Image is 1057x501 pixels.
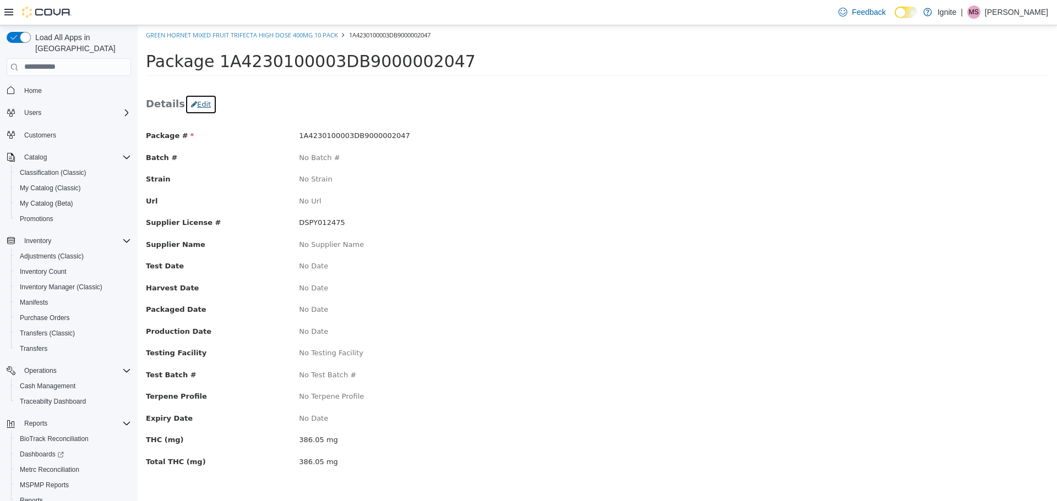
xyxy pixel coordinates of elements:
[161,106,273,114] span: 1A4230100003DB9000002047
[8,172,20,180] span: Url
[24,86,42,95] span: Home
[161,128,202,136] span: No Batch #
[15,432,131,445] span: BioTrack Reconciliation
[20,84,131,97] span: Home
[20,129,61,142] a: Customers
[15,197,131,210] span: My Catalog (Beta)
[20,313,70,322] span: Purchase Orders
[11,165,135,180] button: Classification (Classic)
[20,364,61,377] button: Operations
[8,367,69,375] span: Terpene Profile
[211,5,293,14] span: 1A4230100003DB9000002047
[15,250,131,263] span: Adjustments (Classic)
[20,84,46,97] a: Home
[2,127,135,143] button: Customers
[11,462,135,477] button: Metrc Reconciliation
[15,448,68,461] a: Dashboards
[2,150,135,165] button: Catalog
[20,283,102,291] span: Inventory Manager (Classic)
[15,327,131,340] span: Transfers (Classic)
[15,478,131,492] span: MSPMP Reports
[11,249,135,264] button: Adjustments (Classic)
[161,150,194,158] span: No Strain
[161,410,200,419] span: 386.05 mg
[161,323,226,332] span: No Testing Facility
[20,234,56,247] button: Inventory
[20,234,131,247] span: Inventory
[8,389,55,397] span: Expiry Date
[20,417,52,430] button: Reports
[20,214,53,223] span: Promotions
[20,382,75,390] span: Cash Management
[20,417,131,430] span: Reports
[20,252,84,261] span: Adjustments (Classic)
[15,463,131,476] span: Metrc Reconciliation
[161,367,226,375] span: No Terpene Profile
[161,193,207,201] span: DSPY012475
[20,434,89,443] span: BioTrack Reconciliation
[15,280,131,294] span: Inventory Manager (Classic)
[2,233,135,249] button: Inventory
[8,150,32,158] span: Strain
[15,342,52,355] a: Transfers
[15,212,131,225] span: Promotions
[15,181,131,195] span: My Catalog (Classic)
[11,211,135,227] button: Promotions
[24,419,47,428] span: Reports
[161,345,219,354] span: No Test Batch #
[20,329,75,338] span: Transfers (Classic)
[11,431,135,447] button: BioTrack Reconciliation
[20,128,131,142] span: Customers
[895,18,895,19] span: Dark Mode
[20,199,73,208] span: My Catalog (Beta)
[8,215,68,223] span: Supplier Name
[834,1,890,23] a: Feedback
[8,128,40,136] span: Batch #
[24,153,47,162] span: Catalog
[8,106,56,114] span: Package #
[11,295,135,310] button: Manifests
[161,432,200,441] span: 386.05 mg
[8,258,61,267] span: Harvest Date
[161,389,190,397] span: No Date
[20,168,86,177] span: Classification (Classic)
[20,151,131,164] span: Catalog
[15,432,93,445] a: BioTrack Reconciliation
[11,447,135,462] a: Dashboards
[15,181,85,195] a: My Catalog (Classic)
[161,280,190,288] span: No Date
[15,448,131,461] span: Dashboards
[8,26,338,46] span: Package 1A4230100003DB9000002047
[967,5,980,19] div: Maddison Smith
[2,363,135,378] button: Operations
[15,265,71,278] a: Inventory Count
[15,212,58,225] a: Promotions
[8,410,46,419] span: THC (mg)
[15,379,80,393] a: Cash Management
[15,311,131,324] span: Purchase Orders
[15,463,84,476] a: Metrc Reconciliation
[8,302,74,310] span: Production Date
[8,345,59,354] span: Test Batch #
[15,197,78,210] a: My Catalog (Beta)
[24,108,41,117] span: Users
[47,69,79,89] button: Edit
[11,264,135,279] button: Inventory Count
[15,250,88,263] a: Adjustments (Classic)
[15,395,131,408] span: Traceabilty Dashboard
[15,296,52,309] a: Manifests
[8,323,69,332] span: Testing Facility
[2,82,135,98] button: Home
[20,298,48,307] span: Manifests
[11,477,135,493] button: MSPMP Reports
[961,5,963,19] p: |
[31,32,131,54] span: Load All Apps in [GEOGRAPHIC_DATA]
[8,5,200,14] a: Green Hornet Mixed Fruit Trifecta High Dose 400mg 10 Pack
[8,432,68,441] span: Total THC (mg)
[15,296,131,309] span: Manifests
[15,166,131,179] span: Classification (Classic)
[15,311,74,324] a: Purchase Orders
[11,326,135,341] button: Transfers (Classic)
[15,342,131,355] span: Transfers
[11,310,135,326] button: Purchase Orders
